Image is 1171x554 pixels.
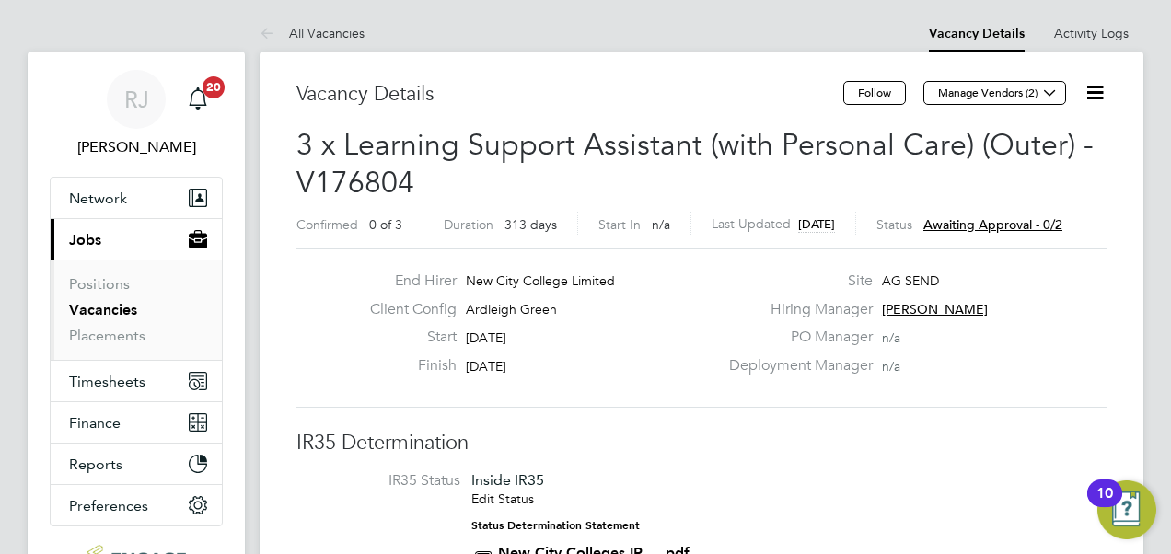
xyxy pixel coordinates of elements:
[369,216,402,233] span: 0 of 3
[598,216,641,233] label: Start In
[652,216,670,233] span: n/a
[180,70,216,129] a: 20
[69,373,145,390] span: Timesheets
[69,231,101,248] span: Jobs
[69,190,127,207] span: Network
[466,272,615,289] span: New City College Limited
[51,361,222,401] button: Timesheets
[203,76,225,98] span: 20
[69,275,130,293] a: Positions
[69,497,148,514] span: Preferences
[51,444,222,484] button: Reports
[51,178,222,218] button: Network
[69,301,137,318] a: Vacancies
[843,81,906,105] button: Follow
[471,519,640,532] strong: Status Determination Statement
[798,216,835,232] span: [DATE]
[718,356,873,375] label: Deployment Manager
[471,491,534,507] a: Edit Status
[51,402,222,443] button: Finance
[296,216,358,233] label: Confirmed
[718,271,873,291] label: Site
[355,356,457,375] label: Finish
[466,358,506,375] span: [DATE]
[466,329,506,346] span: [DATE]
[444,216,493,233] label: Duration
[69,327,145,344] a: Placements
[882,272,939,289] span: AG SEND
[69,414,121,432] span: Finance
[876,216,912,233] label: Status
[923,81,1066,105] button: Manage Vendors (2)
[50,70,223,158] a: RJ[PERSON_NAME]
[882,358,900,375] span: n/a
[355,328,457,347] label: Start
[712,215,791,232] label: Last Updated
[1096,493,1113,517] div: 10
[466,301,557,317] span: Ardleigh Green
[124,87,149,111] span: RJ
[355,271,457,291] label: End Hirer
[51,260,222,360] div: Jobs
[882,329,900,346] span: n/a
[718,300,873,319] label: Hiring Manager
[296,81,843,108] h3: Vacancy Details
[929,26,1025,41] a: Vacancy Details
[504,216,557,233] span: 313 days
[1054,25,1129,41] a: Activity Logs
[718,328,873,347] label: PO Manager
[51,485,222,525] button: Preferences
[51,219,222,260] button: Jobs
[69,456,122,473] span: Reports
[923,216,1062,233] span: Awaiting approval - 0/2
[260,25,365,41] a: All Vacancies
[355,300,457,319] label: Client Config
[1097,480,1156,539] button: Open Resource Center, 10 new notifications
[50,136,223,158] span: Rachel Johnson
[471,471,544,489] span: Inside IR35
[315,471,460,491] label: IR35 Status
[296,127,1094,202] span: 3 x Learning Support Assistant (with Personal Care) (Outer) - V176804
[296,430,1107,456] h3: IR35 Determination
[882,301,988,317] span: [PERSON_NAME]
